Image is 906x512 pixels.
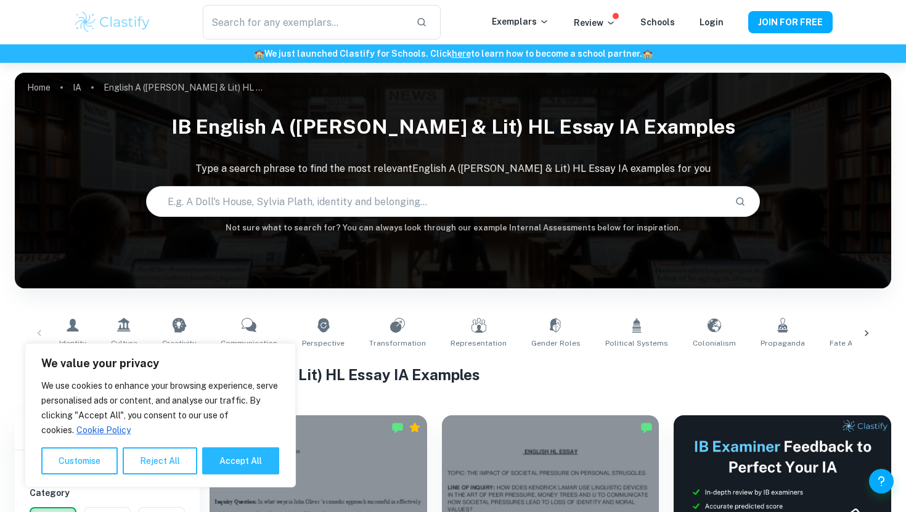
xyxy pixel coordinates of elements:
[27,79,51,96] a: Home
[104,81,264,94] p: English A ([PERSON_NAME] & Lit) HL Essay
[221,338,277,349] span: Communication
[202,447,279,474] button: Accept All
[451,338,507,349] span: Representation
[147,184,724,219] input: E.g. A Doll's House, Sylvia Plath, identity and belonging...
[254,49,264,59] span: 🏫
[30,486,185,500] h6: Category
[409,421,421,434] div: Premium
[369,338,426,349] span: Transformation
[73,79,81,96] a: IA
[605,338,668,349] span: Political Systems
[73,10,152,35] img: Clastify logo
[492,15,549,28] p: Exemplars
[123,447,197,474] button: Reject All
[15,107,891,147] h1: IB English A ([PERSON_NAME] & Lit) HL Essay IA examples
[41,356,279,371] p: We value your privacy
[700,17,724,27] a: Login
[41,447,118,474] button: Customise
[531,338,581,349] span: Gender Roles
[693,338,736,349] span: Colonialism
[640,421,653,434] img: Marked
[391,421,404,434] img: Marked
[15,415,200,450] h6: Filter exemplars
[15,161,891,176] p: Type a search phrase to find the most relevant English A ([PERSON_NAME] & Lit) HL Essay IA exampl...
[76,425,131,436] a: Cookie Policy
[761,338,805,349] span: Propaganda
[574,16,616,30] p: Review
[730,191,751,212] button: Search
[59,338,86,349] span: Identity
[640,17,675,27] a: Schools
[869,469,894,494] button: Help and Feedback
[25,343,296,487] div: We value your privacy
[15,222,891,234] h6: Not sure what to search for? You can always look through our example Internal Assessments below f...
[830,338,891,349] span: Fate and Destiny
[203,5,406,39] input: Search for any exemplars...
[162,338,196,349] span: Creativity
[41,378,279,437] p: We use cookies to enhance your browsing experience, serve personalised ads or content, and analys...
[642,49,653,59] span: 🏫
[748,11,833,33] button: JOIN FOR FREE
[111,338,137,349] span: Culture
[2,47,904,60] h6: We just launched Clastify for Schools. Click to learn how to become a school partner.
[452,49,471,59] a: here
[302,338,345,349] span: Perspective
[59,364,847,386] h1: All English A ([PERSON_NAME] & Lit) HL Essay IA Examples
